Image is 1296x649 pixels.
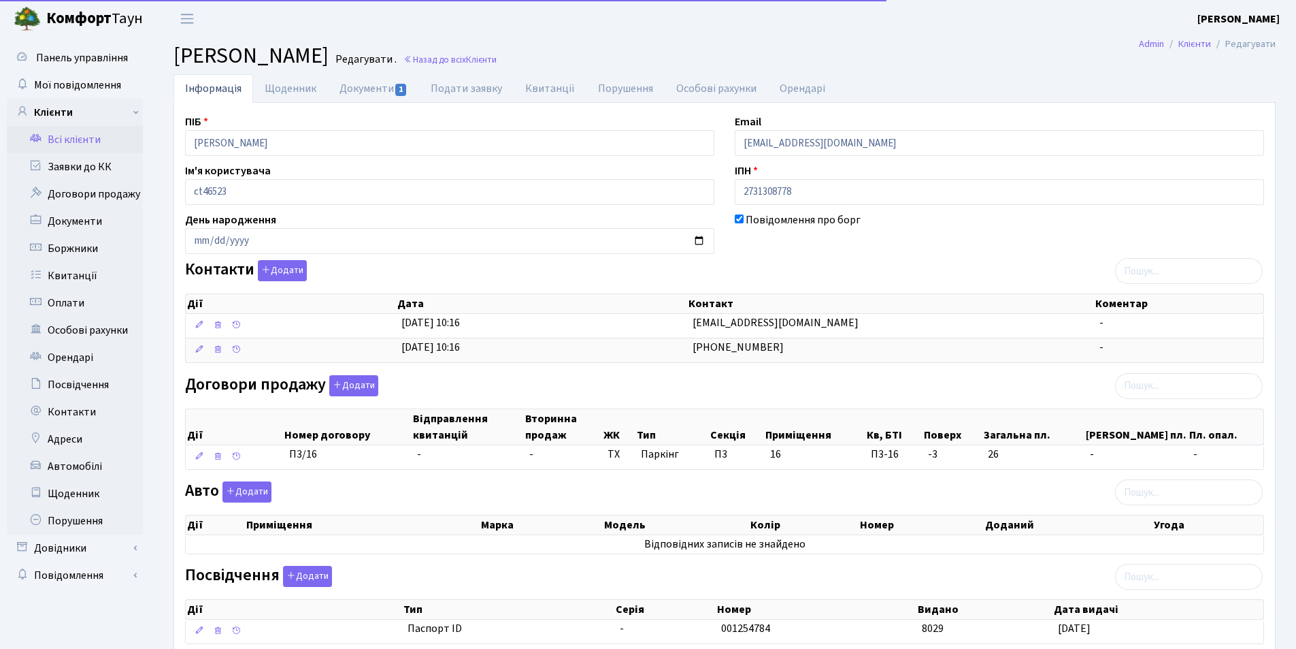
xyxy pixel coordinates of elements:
a: Квитанції [7,262,143,289]
th: Угода [1152,516,1263,535]
span: П3-16 [871,447,917,462]
th: Серія [614,600,716,619]
a: Особові рахунки [7,317,143,344]
th: Дії [186,516,245,535]
a: Квитанції [514,74,586,103]
span: 16 [770,447,781,462]
span: [DATE] 10:16 [401,315,460,330]
th: Секція [709,409,764,445]
input: Пошук... [1115,479,1263,505]
th: Дії [186,294,396,313]
a: Клієнти [7,99,143,126]
label: ІПН [735,163,758,179]
span: Паркінг [641,447,703,462]
th: Видано [916,600,1052,619]
th: Тип [635,409,709,445]
span: - [620,621,624,636]
a: Додати [254,258,307,282]
span: Клієнти [466,53,497,66]
span: [EMAIL_ADDRESS][DOMAIN_NAME] [693,315,859,330]
th: Дії [186,409,283,445]
th: Контакт [687,294,1094,313]
label: Ім'я користувача [185,163,271,179]
a: Автомобілі [7,453,143,480]
th: Відправлення квитанцій [412,409,524,445]
a: Щоденник [7,480,143,507]
span: 8029 [922,621,944,636]
a: Назад до всіхКлієнти [403,53,497,66]
a: Довідники [7,535,143,562]
a: Посвідчення [7,371,143,398]
a: Додати [280,564,332,588]
th: Дата [396,294,687,313]
th: Модель [603,516,748,535]
button: Посвідчення [283,566,332,587]
a: Порушення [586,74,665,103]
span: Мої повідомлення [34,78,121,93]
a: Особові рахунки [665,74,768,103]
th: Доданий [984,516,1153,535]
input: Пошук... [1115,373,1263,399]
a: Документи [7,208,143,235]
a: Додати [219,479,271,503]
input: Пошук... [1115,564,1263,590]
a: Боржники [7,235,143,262]
span: П3 [714,447,727,462]
th: Пл. опал. [1188,409,1263,445]
span: [PERSON_NAME] [173,40,329,72]
span: -3 [928,447,977,462]
label: Посвідчення [185,566,332,587]
label: ПІБ [185,114,208,130]
a: Договори продажу [7,180,143,208]
b: Комфорт [46,7,112,29]
td: Відповідних записів не знайдено [186,535,1263,554]
th: Номер договору [283,409,412,445]
span: [DATE] [1058,621,1091,636]
th: Приміщення [245,516,480,535]
a: Мої повідомлення [7,72,143,99]
th: Загальна пл. [982,409,1084,445]
a: Адреси [7,426,143,453]
th: Кв, БТІ [865,409,923,445]
span: 001254784 [721,621,770,636]
a: Оплати [7,289,143,317]
span: [PHONE_NUMBER] [693,340,784,355]
th: Марка [480,516,603,535]
label: Контакти [185,260,307,281]
th: Приміщення [764,409,865,445]
label: Авто [185,481,271,503]
th: Номер [859,516,984,535]
a: Подати заявку [419,74,514,103]
span: [DATE] 10:16 [401,340,460,355]
th: Тип [402,600,614,619]
a: Орендарі [768,74,837,103]
input: Пошук... [1115,258,1263,284]
img: logo.png [14,5,41,33]
button: Контакти [258,260,307,281]
li: Редагувати [1211,37,1276,52]
a: Всі клієнти [7,126,143,153]
a: Клієнти [1178,37,1211,51]
th: Вторинна продаж [524,409,602,445]
span: 1 [395,84,406,96]
label: День народження [185,212,276,228]
th: Коментар [1094,294,1263,313]
span: - [1099,315,1103,330]
a: Порушення [7,507,143,535]
a: Орендарі [7,344,143,371]
label: Повідомлення про борг [746,212,861,228]
label: Договори продажу [185,375,378,396]
span: - [1090,447,1182,462]
span: Паспорт ID [408,621,609,637]
a: Панель управління [7,44,143,72]
th: [PERSON_NAME] пл. [1084,409,1188,445]
a: Документи [328,74,419,103]
a: Повідомлення [7,562,143,589]
a: Щоденник [253,74,328,103]
b: [PERSON_NAME] [1197,12,1280,27]
span: П3/16 [289,447,317,462]
button: Договори продажу [329,375,378,396]
small: Редагувати . [333,53,397,66]
th: Дії [186,600,402,619]
a: Admin [1139,37,1164,51]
